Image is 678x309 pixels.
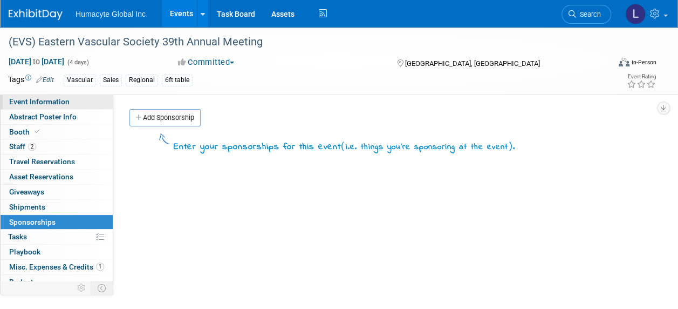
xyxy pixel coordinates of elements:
span: [GEOGRAPHIC_DATA], [GEOGRAPHIC_DATA] [405,59,540,68]
span: Sponsorships [9,218,56,226]
span: (4 days) [66,59,89,66]
span: Giveaways [9,187,44,196]
span: Booth [9,127,42,136]
span: Search [576,10,601,18]
span: Misc. Expenses & Credits [9,263,104,271]
span: [DATE] [DATE] [8,57,65,66]
span: ) [508,140,513,151]
span: Tasks [8,232,27,241]
div: Regional [126,75,158,86]
img: Linda Hamilton [625,4,646,24]
a: Asset Reservations [1,170,113,184]
div: Enter your sponsorships for this event . [174,139,515,154]
div: Event Rating [627,74,656,79]
span: 2 [28,143,36,151]
div: 6ft table [162,75,193,86]
span: 1 [96,263,104,271]
a: Sponsorships [1,215,113,230]
span: Event Information [9,97,70,106]
a: Search [561,5,611,24]
span: Budget [9,278,33,286]
i: Booth reservation complete [35,129,40,135]
a: Playbook [1,245,113,259]
a: Event Information [1,95,113,109]
span: ( [341,140,346,151]
span: Humacyte Global Inc [76,10,146,18]
span: i.e. things you're sponsoring at the event [346,141,508,153]
a: Staff2 [1,139,113,154]
a: Add Sponsorship [129,109,201,126]
span: Travel Reservations [9,157,75,166]
img: Format-Inperson.png [619,58,629,66]
a: Misc. Expenses & Credits1 [1,260,113,274]
span: Shipments [9,203,45,211]
div: In-Person [631,58,656,66]
a: Budget [1,275,113,290]
span: Playbook [9,247,40,256]
td: Personalize Event Tab Strip [72,281,91,295]
td: Tags [8,74,54,86]
div: Sales [100,75,122,86]
a: Abstract Poster Info [1,110,113,124]
a: Shipments [1,200,113,214]
span: Staff [9,142,36,151]
span: to [31,57,42,66]
button: Committed [174,57,238,68]
a: Tasks [1,230,113,244]
td: Toggle Event Tabs [91,281,113,295]
a: Edit [36,76,54,84]
div: Event Format [562,56,656,72]
span: Asset Reservations [9,172,73,181]
a: Giveaways [1,185,113,199]
span: Abstract Poster Info [9,112,77,121]
img: ExhibitDay [9,9,63,20]
div: (EVS) Eastern Vascular Society 39th Annual Meeting [5,32,601,52]
a: Travel Reservations [1,154,113,169]
a: Booth [1,125,113,139]
div: Vascular [64,75,96,86]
